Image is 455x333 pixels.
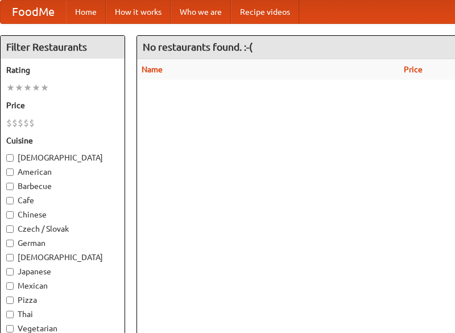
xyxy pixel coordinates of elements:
label: [DEMOGRAPHIC_DATA] [6,252,119,263]
input: Czech / Slovak [6,225,14,233]
li: ★ [23,81,32,94]
a: FoodMe [1,1,66,23]
input: Chinese [6,211,14,219]
a: Name [142,65,163,74]
input: Pizza [6,297,14,304]
h5: Price [6,100,119,111]
label: Chinese [6,209,119,220]
label: Thai [6,309,119,320]
li: $ [29,117,35,129]
input: Barbecue [6,183,14,190]
input: Vegetarian [6,325,14,332]
li: $ [6,117,12,129]
input: [DEMOGRAPHIC_DATA] [6,254,14,261]
label: Czech / Slovak [6,223,119,235]
label: Barbecue [6,180,119,192]
label: American [6,166,119,178]
label: Mexican [6,280,119,291]
li: ★ [6,81,15,94]
label: Cafe [6,195,119,206]
a: Home [66,1,106,23]
label: German [6,237,119,249]
li: $ [23,117,29,129]
input: [DEMOGRAPHIC_DATA] [6,154,14,162]
label: [DEMOGRAPHIC_DATA] [6,152,119,163]
input: Cafe [6,197,14,204]
a: Price [404,65,423,74]
li: ★ [40,81,49,94]
input: American [6,168,14,176]
input: Thai [6,311,14,318]
h5: Cuisine [6,135,119,146]
label: Japanese [6,266,119,277]
h5: Rating [6,64,119,76]
li: $ [12,117,18,129]
a: How it works [106,1,171,23]
li: ★ [32,81,40,94]
h4: Filter Restaurants [1,36,125,59]
a: Who we are [171,1,231,23]
label: Pizza [6,294,119,306]
li: $ [18,117,23,129]
input: Mexican [6,282,14,290]
ng-pluralize: No restaurants found. :-( [143,42,253,52]
a: Recipe videos [231,1,299,23]
li: ★ [15,81,23,94]
input: Japanese [6,268,14,276]
input: German [6,240,14,247]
